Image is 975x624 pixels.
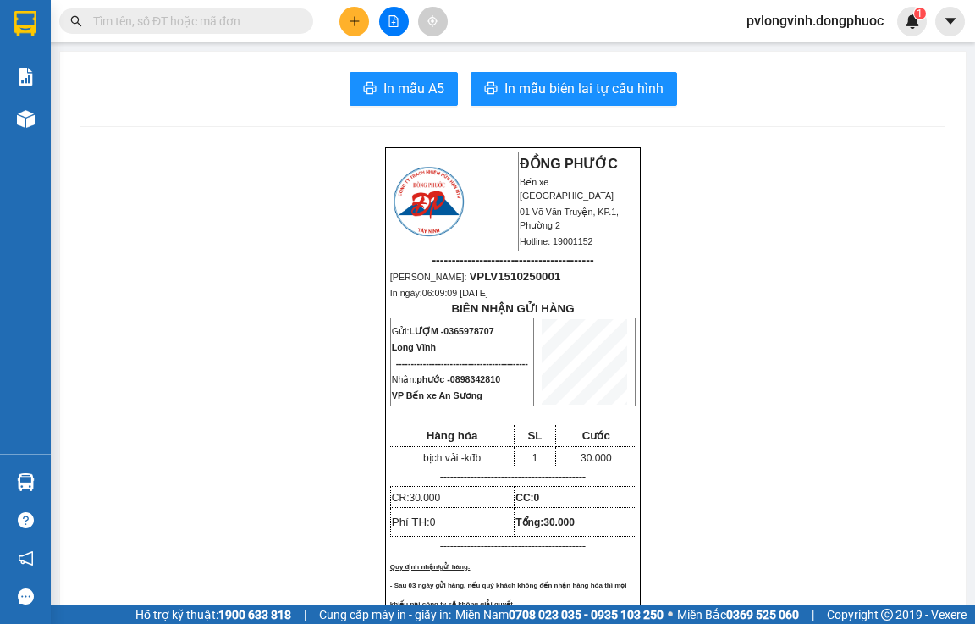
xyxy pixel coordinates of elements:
[18,512,34,528] span: question-circle
[390,563,471,571] span: Quy định nhận/gửi hàng:
[390,470,636,483] p: -------------------------------------------
[363,81,377,97] span: printer
[443,326,493,336] span: 0365978707
[905,14,920,29] img: icon-new-feature
[17,473,35,491] img: warehouse-icon
[935,7,965,36] button: caret-down
[581,452,612,464] span: 30.000
[304,605,306,624] span: |
[423,452,481,464] span: bịch vải -
[392,390,482,400] span: VP Bến xe An Sương
[917,8,923,19] span: 1
[392,492,440,504] span: CR:
[416,374,500,384] span: phước -
[881,609,893,621] span: copyright
[484,81,498,97] span: printer
[515,492,539,504] strong: CC:
[534,492,540,504] span: 0
[914,8,926,19] sup: 1
[427,429,478,442] span: Hàng hóa
[504,78,664,99] span: In mẫu biên lai tự cấu hình
[350,72,458,106] button: printerIn mẫu A5
[392,374,500,384] span: Nhận:
[471,72,677,106] button: printerIn mẫu biên lai tự cấu hình
[432,253,593,267] span: -----------------------------------------
[733,10,897,31] span: pvlongvinh.dongphuoc
[18,550,34,566] span: notification
[388,15,399,27] span: file-add
[520,177,614,201] span: Bến xe [GEOGRAPHIC_DATA]
[520,236,593,246] span: Hotline: 19001152
[379,7,409,36] button: file-add
[383,78,444,99] span: In mẫu A5
[390,288,488,298] span: In ngày:
[391,164,466,239] img: logo
[520,207,619,230] span: 01 Võ Văn Truyện, KP.1, Phường 2
[392,516,436,528] span: Phí TH:
[18,588,34,605] span: message
[532,452,538,464] span: 1
[677,605,799,624] span: Miền Bắc
[319,605,451,624] span: Cung cấp máy in - giấy in:
[450,374,500,384] span: 0898342810
[427,15,438,27] span: aim
[668,611,673,618] span: ⚪️
[396,358,528,368] span: --------------------------------------------
[70,15,82,27] span: search
[582,429,610,442] span: Cước
[451,302,574,315] strong: BIÊN NHẬN GỬI HÀNG
[943,14,958,29] span: caret-down
[390,272,561,282] span: [PERSON_NAME]:
[726,608,799,621] strong: 0369 525 060
[812,605,814,624] span: |
[390,539,636,553] p: -------------------------------------------
[465,452,481,464] span: kđb
[392,342,436,352] span: Long Vĩnh
[93,12,293,30] input: Tìm tên, số ĐT hoặc mã đơn
[14,11,36,36] img: logo-vxr
[527,429,542,442] span: SL
[418,7,448,36] button: aim
[455,605,664,624] span: Miền Nam
[17,110,35,128] img: warehouse-icon
[339,7,369,36] button: plus
[392,326,494,336] span: Gửi:
[390,582,627,608] span: - Sau 03 ngày gửi hàng, nếu quý khách không đến nhận hàng hóa thì mọi khiếu nại công ty sẽ không ...
[469,270,560,283] span: VPLV1510250001
[543,516,575,528] span: 30.000
[409,492,440,504] span: 30.000
[520,157,618,171] strong: ĐỒNG PHƯỚC
[135,605,291,624] span: Hỗ trợ kỹ thuật:
[17,68,35,86] img: solution-icon
[509,608,664,621] strong: 0708 023 035 - 0935 103 250
[409,326,493,336] span: LƯỢM -
[430,516,436,528] span: 0
[515,516,575,528] span: Tổng:
[218,608,291,621] strong: 1900 633 818
[422,288,488,298] span: 06:09:09 [DATE]
[349,15,361,27] span: plus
